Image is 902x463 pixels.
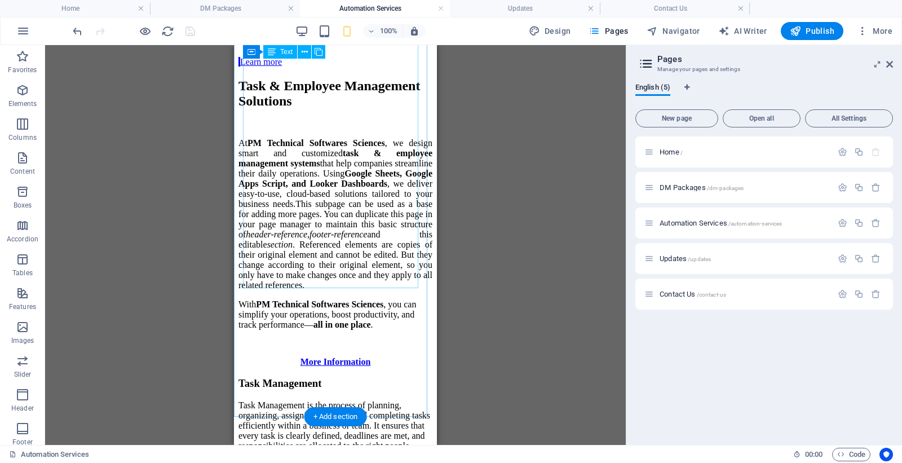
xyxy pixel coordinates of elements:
span: AI Writer [718,25,767,37]
div: Remove [871,183,881,192]
button: New page [635,109,718,127]
h6: Session time [793,448,823,461]
div: Remove [871,218,881,228]
h3: Manage your pages and settings [657,64,870,74]
span: Click to open page [660,183,744,192]
p: Features [9,302,36,311]
button: Click here to leave preview mode and continue editing [138,24,152,38]
p: Boxes [14,201,32,210]
div: Home/ [656,148,832,156]
button: Design [524,22,576,40]
button: Pages [584,22,633,40]
div: Duplicate [854,147,864,157]
span: Click to open page [660,254,711,263]
h4: Updates [450,2,600,15]
button: reload [161,24,174,38]
span: : [813,450,815,458]
h2: Pages [657,54,893,64]
div: DM Packages/dm-packages [656,184,832,191]
div: Language Tabs [635,83,893,105]
span: Click to open page [660,148,683,156]
button: Code [832,448,870,461]
span: Code [837,448,865,461]
i: Reload page [161,25,174,38]
p: Header [11,404,34,413]
p: Tables [12,268,33,277]
div: Automation Services/automation-services [656,219,832,227]
p: Images [11,336,34,345]
div: Duplicate [854,254,864,263]
span: English (5) [635,81,670,96]
button: Navigator [642,22,705,40]
div: Settings [838,218,847,228]
span: All Settings [810,115,888,122]
p: Accordion [7,235,38,244]
span: More [857,25,892,37]
p: Content [10,167,35,176]
div: Settings [838,289,847,299]
button: Publish [781,22,843,40]
div: Duplicate [854,218,864,228]
a: Click to cancel selection. Double-click to open Pages [9,448,89,461]
p: Columns [8,133,37,142]
button: undo [70,24,84,38]
span: /dm-packages [707,185,744,191]
p: Favorites [8,65,37,74]
h4: DM Packages [150,2,300,15]
div: Updates/updates [656,255,832,262]
h4: Contact Us [600,2,750,15]
div: Contact Us/contact-us [656,290,832,298]
button: Usercentrics [879,448,893,461]
span: Click to open page [660,219,782,227]
i: On resize automatically adjust zoom level to fit chosen device. [409,26,419,36]
div: Duplicate [854,289,864,299]
div: Settings [838,254,847,263]
button: More [852,22,897,40]
button: 100% [363,24,403,38]
span: Click to open page [660,290,726,298]
span: /updates [688,256,711,262]
span: Open all [728,115,795,122]
div: Settings [838,183,847,192]
div: Remove [871,254,881,263]
span: /automation-services [728,221,782,227]
div: Duplicate [854,183,864,192]
h4: Automation Services [300,2,450,15]
div: Design (Ctrl+Alt+Y) [524,22,576,40]
h6: 100% [380,24,398,38]
span: New page [640,115,713,122]
button: Open all [723,109,801,127]
p: Elements [8,99,37,108]
div: Settings [838,147,847,157]
div: The startpage cannot be deleted [871,147,881,157]
button: AI Writer [714,22,772,40]
div: Remove [871,289,881,299]
button: All Settings [805,109,893,127]
span: Design [529,25,571,37]
p: Footer [12,438,33,447]
span: / [680,149,683,156]
i: Undo: Delete elements (Ctrl+Z) [71,25,84,38]
span: /contact-us [697,292,727,298]
span: Navigator [647,25,700,37]
span: Publish [790,25,834,37]
div: + Add section [304,407,367,426]
span: Text [280,48,293,55]
p: Slider [14,370,32,379]
span: Pages [589,25,628,37]
span: 00 00 [805,448,823,461]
